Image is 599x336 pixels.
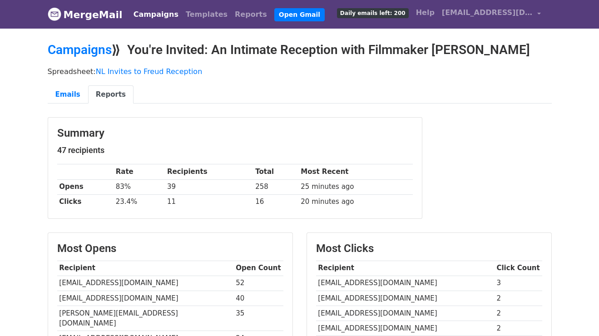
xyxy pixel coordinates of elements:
[316,321,495,336] td: [EMAIL_ADDRESS][DOMAIN_NAME]
[57,261,234,276] th: Recipient
[316,306,495,321] td: [EMAIL_ADDRESS][DOMAIN_NAME]
[165,164,253,179] th: Recipients
[234,276,283,291] td: 52
[495,291,542,306] td: 2
[316,261,495,276] th: Recipient
[234,306,283,331] td: 35
[253,179,298,194] td: 258
[57,194,114,209] th: Clicks
[57,306,234,331] td: [PERSON_NAME][EMAIL_ADDRESS][DOMAIN_NAME]
[495,306,542,321] td: 2
[57,276,234,291] td: [EMAIL_ADDRESS][DOMAIN_NAME]
[299,194,413,209] td: 20 minutes ago
[412,4,438,22] a: Help
[253,194,298,209] td: 16
[299,164,413,179] th: Most Recent
[234,261,283,276] th: Open Count
[114,194,165,209] td: 23.4%
[495,321,542,336] td: 2
[57,145,413,155] h5: 47 recipients
[165,194,253,209] td: 11
[114,164,165,179] th: Rate
[316,291,495,306] td: [EMAIL_ADDRESS][DOMAIN_NAME]
[48,67,552,76] p: Spreadsheet:
[48,42,552,58] h2: ⟫ You're Invited: An Intimate Reception with Filmmaker [PERSON_NAME]
[234,291,283,306] td: 40
[274,8,325,21] a: Open Gmail
[337,8,409,18] span: Daily emails left: 200
[253,164,298,179] th: Total
[57,242,283,255] h3: Most Opens
[165,179,253,194] td: 39
[495,261,542,276] th: Click Count
[48,85,88,104] a: Emails
[182,5,231,24] a: Templates
[231,5,271,24] a: Reports
[48,42,112,57] a: Campaigns
[114,179,165,194] td: 83%
[57,291,234,306] td: [EMAIL_ADDRESS][DOMAIN_NAME]
[495,276,542,291] td: 3
[48,5,123,24] a: MergeMail
[88,85,134,104] a: Reports
[57,179,114,194] th: Opens
[442,7,533,18] span: [EMAIL_ADDRESS][DOMAIN_NAME]
[96,67,203,76] a: NL Invites to Freud Reception
[48,7,61,21] img: MergeMail logo
[438,4,545,25] a: [EMAIL_ADDRESS][DOMAIN_NAME]
[333,4,412,22] a: Daily emails left: 200
[130,5,182,24] a: Campaigns
[316,242,542,255] h3: Most Clicks
[316,276,495,291] td: [EMAIL_ADDRESS][DOMAIN_NAME]
[57,127,413,140] h3: Summary
[299,179,413,194] td: 25 minutes ago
